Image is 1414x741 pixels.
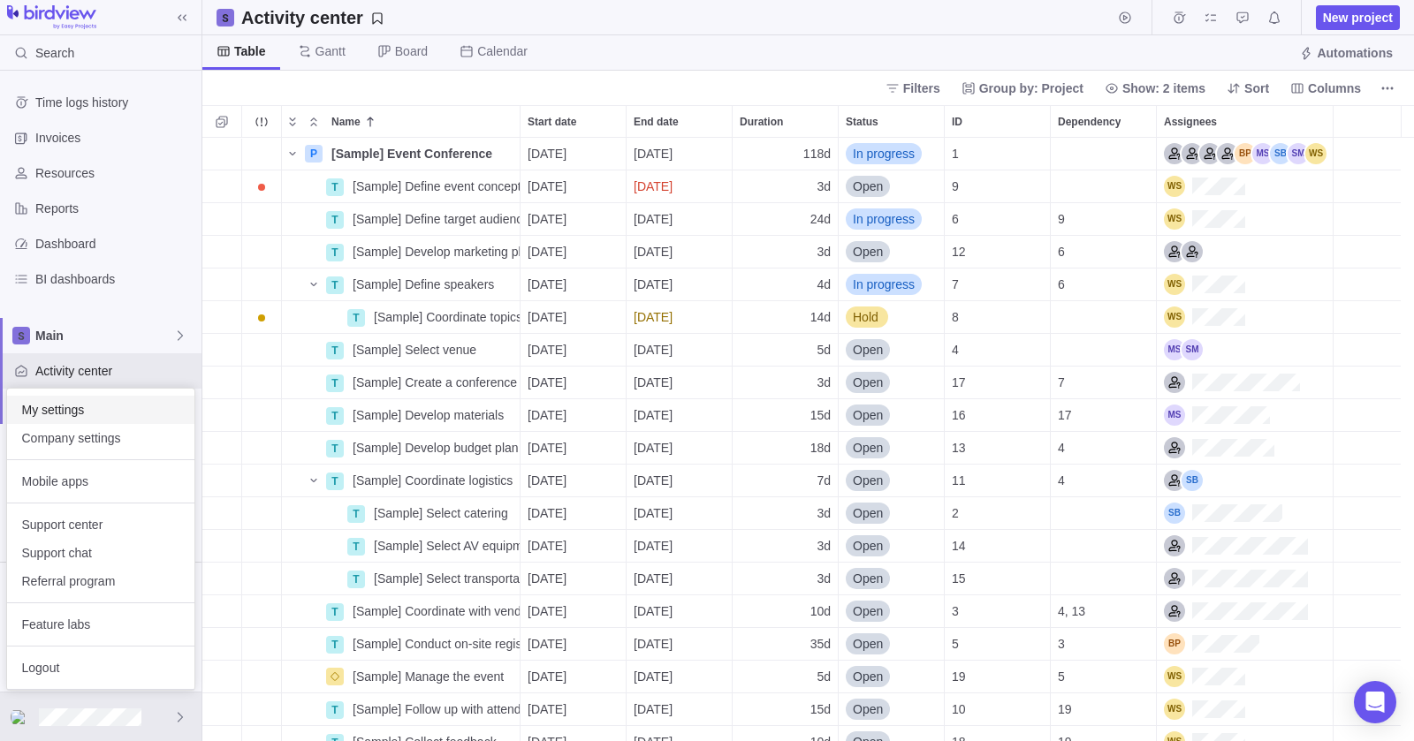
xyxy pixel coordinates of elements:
[11,707,32,728] div: Shaemus Mullaney
[7,467,194,495] a: Mobile apps
[21,659,180,677] span: Logout
[21,616,180,633] span: Feature labs
[21,429,180,447] span: Company settings
[7,610,194,639] a: Feature labs
[21,401,180,419] span: My settings
[7,510,194,539] a: Support center
[21,516,180,533] span: Support center
[7,424,194,452] a: Company settings
[11,710,32,724] img: Show
[7,567,194,595] a: Referral program
[7,654,194,682] a: Logout
[21,473,180,490] span: Mobile apps
[7,396,194,424] a: My settings
[21,572,180,590] span: Referral program
[7,539,194,567] a: Support chat
[21,544,180,562] span: Support chat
